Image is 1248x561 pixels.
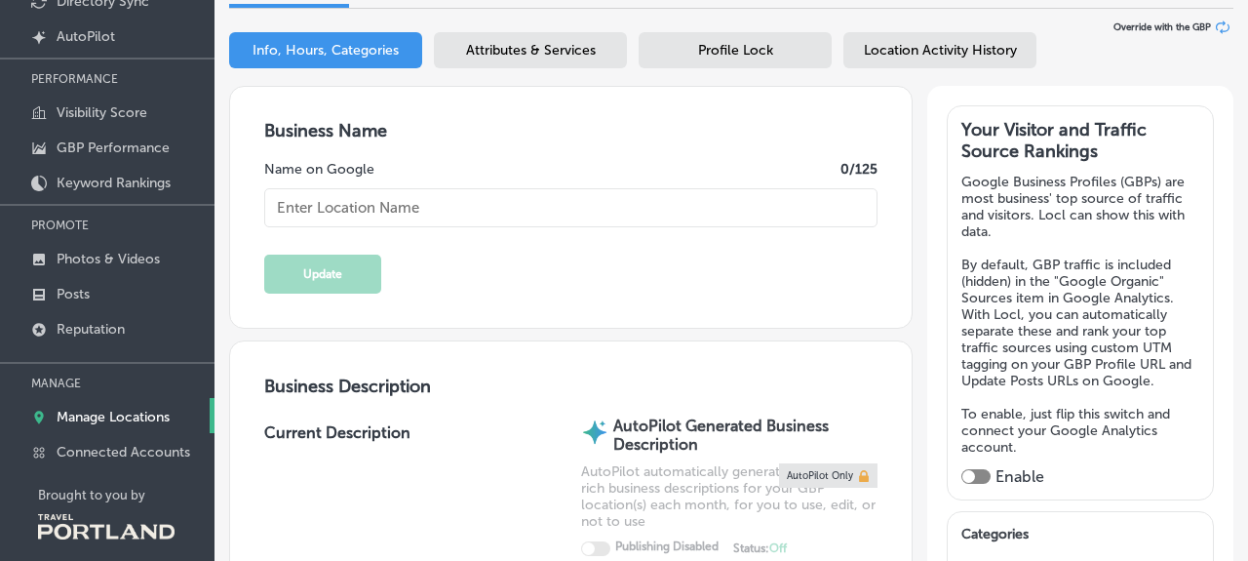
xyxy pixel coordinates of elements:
p: Posts [57,286,90,302]
span: Location Activity History [864,42,1017,59]
p: By default, GBP traffic is included (hidden) in the "Google Organic" Sources item in Google Analy... [961,257,1199,389]
span: Override with the GBP [1113,21,1211,33]
h3: Business Description [264,376,877,397]
label: Enable [995,467,1044,486]
input: Enter Location Name [264,188,877,227]
span: Profile Lock [698,42,773,59]
p: GBP Performance [57,140,170,156]
p: Visibility Score [57,104,147,121]
span: Attributes & Services [466,42,596,59]
p: To enable, just flip this switch and connect your Google Analytics account. [961,406,1199,456]
p: Keyword Rankings [57,175,171,191]
p: Photos & Videos [57,251,160,267]
h3: Your Visitor and Traffic Source Rankings [961,119,1199,162]
label: 0 /125 [840,161,877,178]
img: autopilot-icon [581,418,608,447]
p: Brought to you by [38,488,214,502]
span: Info, Hours, Categories [253,42,399,59]
p: Reputation [57,321,125,338]
p: Connected Accounts [57,444,190,461]
h3: Categories [961,526,1200,549]
p: Manage Locations [57,409,170,425]
strong: AutoPilot Generated Business Description [613,417,829,454]
p: AutoPilot [57,28,115,45]
p: Google Business Profiles (GBPs) are most business' top source of traffic and visitors. Locl can s... [961,174,1199,240]
button: Update [264,255,381,294]
label: Name on Google [264,161,374,178]
img: Travel Portland [38,514,175,540]
h3: Business Name [264,120,877,141]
